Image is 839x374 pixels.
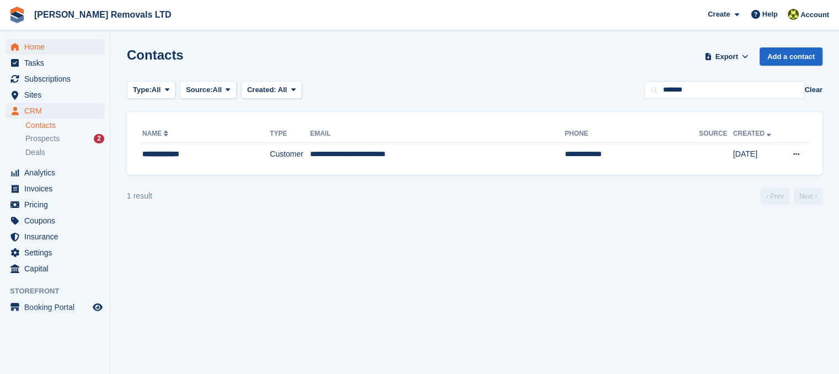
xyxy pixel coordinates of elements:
[24,181,90,196] span: Invoices
[6,197,104,212] a: menu
[6,261,104,276] a: menu
[10,286,110,297] span: Storefront
[702,47,751,66] button: Export
[6,181,104,196] a: menu
[6,103,104,119] a: menu
[270,125,310,143] th: Type
[733,143,782,166] td: [DATE]
[6,71,104,87] a: menu
[6,39,104,55] a: menu
[6,229,104,244] a: menu
[186,84,212,95] span: Source:
[270,143,310,166] td: Customer
[794,188,822,205] a: Next
[24,213,90,228] span: Coupons
[25,133,104,145] a: Prospects 2
[94,134,104,143] div: 2
[699,125,733,143] th: Source
[758,188,825,205] nav: Page
[6,300,104,315] a: menu
[24,55,90,71] span: Tasks
[25,133,60,144] span: Prospects
[180,81,237,99] button: Source: All
[25,120,104,131] a: Contacts
[733,130,773,137] a: Created
[6,245,104,260] a: menu
[24,245,90,260] span: Settings
[133,84,152,95] span: Type:
[310,125,564,143] th: Email
[6,87,104,103] a: menu
[91,301,104,314] a: Preview store
[565,125,699,143] th: Phone
[715,51,738,62] span: Export
[24,261,90,276] span: Capital
[247,86,276,94] span: Created:
[804,84,822,95] button: Clear
[241,81,302,99] button: Created: All
[25,147,45,158] span: Deals
[24,229,90,244] span: Insurance
[6,213,104,228] a: menu
[6,55,104,71] a: menu
[278,86,287,94] span: All
[25,147,104,158] a: Deals
[142,130,170,137] a: Name
[152,84,161,95] span: All
[24,103,90,119] span: CRM
[30,6,176,24] a: [PERSON_NAME] Removals LTD
[24,165,90,180] span: Analytics
[24,197,90,212] span: Pricing
[708,9,730,20] span: Create
[24,300,90,315] span: Booking Portal
[24,39,90,55] span: Home
[800,9,829,20] span: Account
[127,47,184,62] h1: Contacts
[24,87,90,103] span: Sites
[6,165,104,180] a: menu
[761,188,789,205] a: Previous
[9,7,25,23] img: stora-icon-8386f47178a22dfd0bd8f6a31ec36ba5ce8667c1dd55bd0f319d3a0aa187defe.svg
[762,9,778,20] span: Help
[788,9,799,20] img: Sean Glenn
[127,81,175,99] button: Type: All
[24,71,90,87] span: Subscriptions
[127,190,152,202] div: 1 result
[760,47,822,66] a: Add a contact
[213,84,222,95] span: All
